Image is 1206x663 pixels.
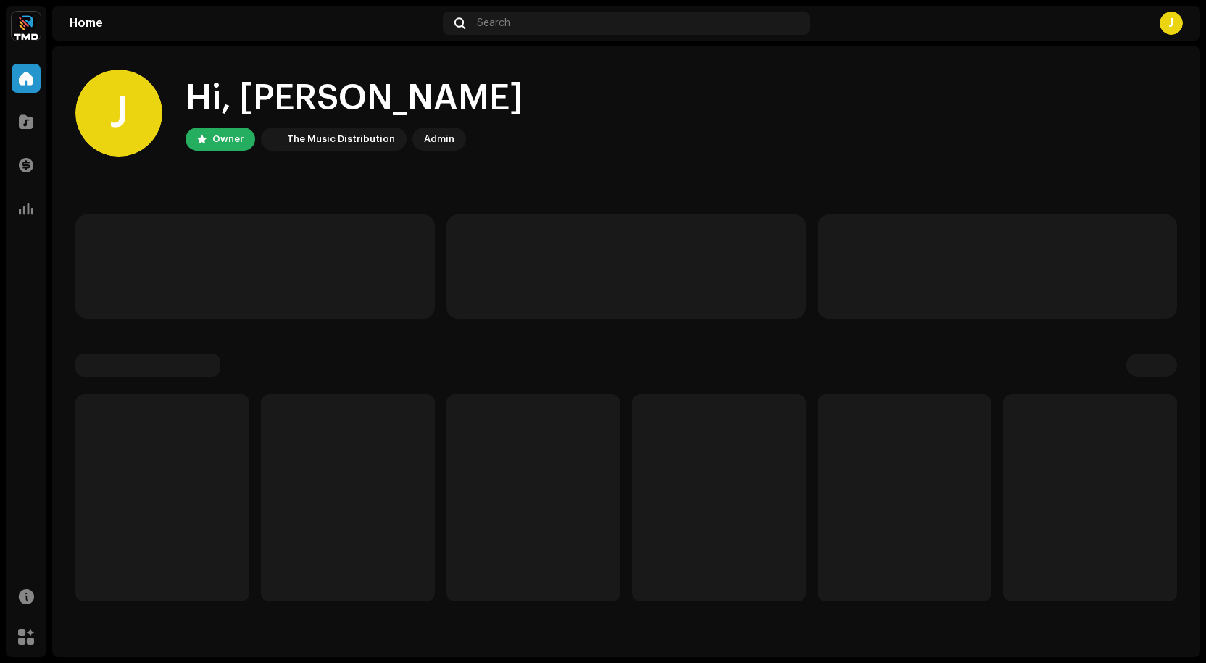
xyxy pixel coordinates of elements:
div: Home [70,17,437,29]
div: The Music Distribution [287,130,395,148]
div: Hi, [PERSON_NAME] [186,75,523,122]
img: 622bc8f8-b98b-49b5-8c6c-3a84fb01c0a0 [12,12,41,41]
span: Search [477,17,510,29]
div: Admin [424,130,454,148]
div: J [75,70,162,157]
div: J [1160,12,1183,35]
div: Owner [212,130,244,148]
img: 622bc8f8-b98b-49b5-8c6c-3a84fb01c0a0 [264,130,281,148]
